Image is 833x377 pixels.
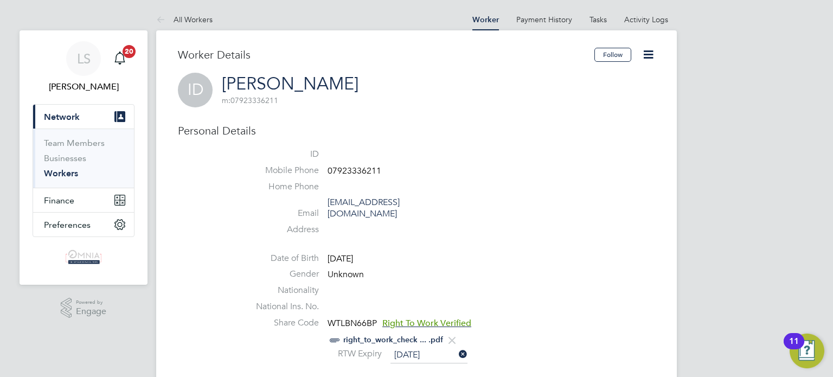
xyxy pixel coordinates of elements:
label: Email [243,208,319,219]
span: Preferences [44,220,91,230]
label: Share Code [243,317,319,329]
a: [PERSON_NAME] [222,73,358,94]
label: Nationality [243,285,319,296]
button: Follow [594,48,631,62]
a: Team Members [44,138,105,148]
a: [EMAIL_ADDRESS][DOMAIN_NAME] [328,197,400,219]
a: Activity Logs [624,15,668,24]
button: Network [33,105,134,129]
span: Engage [76,307,106,316]
span: m: [222,95,230,105]
label: RTW Expiry [328,348,382,360]
a: LS[PERSON_NAME] [33,41,134,93]
div: 11 [789,341,799,355]
a: Payment History [516,15,572,24]
span: 07923336211 [222,95,278,105]
label: National Ins. No. [243,301,319,312]
label: Mobile Phone [243,165,319,176]
span: Network [44,112,80,122]
h3: Personal Details [178,124,655,138]
span: [DATE] [328,253,353,264]
span: ID [178,73,213,107]
label: Date of Birth [243,253,319,264]
nav: Main navigation [20,30,148,285]
button: Finance [33,188,134,212]
label: ID [243,149,319,160]
span: WTLBN66BP [328,318,377,329]
a: Worker [472,15,499,24]
span: 07923336211 [328,165,381,176]
a: Powered byEngage [61,298,107,318]
a: 20 [109,41,131,76]
span: Unknown [328,270,364,280]
span: LS [77,52,91,66]
input: Select one [390,347,467,363]
a: Go to home page [33,248,134,265]
button: Open Resource Center, 11 new notifications [790,334,824,368]
a: All Workers [156,15,213,24]
a: Tasks [589,15,607,24]
div: Network [33,129,134,188]
label: Gender [243,269,319,280]
a: Workers [44,168,78,178]
label: Address [243,224,319,235]
label: Home Phone [243,181,319,193]
a: Businesses [44,153,86,163]
h3: Worker Details [178,48,594,62]
span: Right To Work Verified [382,318,471,329]
button: Preferences [33,213,134,237]
a: right_to_work_check ... .pdf [343,335,443,344]
span: Powered by [76,298,106,307]
img: omniaoutsourcing-logo-retina.png [62,248,105,265]
span: Finance [44,195,74,206]
span: 20 [123,45,136,58]
span: Lauren Southern [33,80,134,93]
